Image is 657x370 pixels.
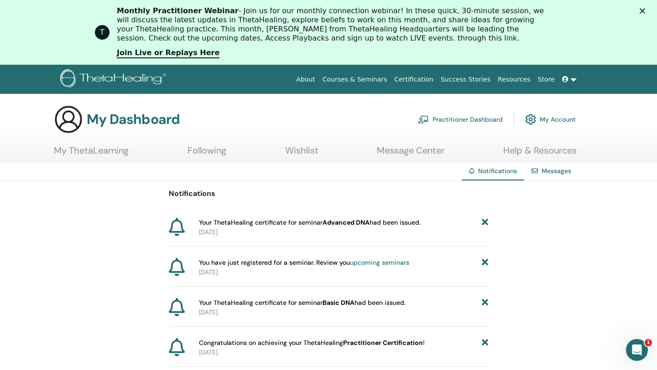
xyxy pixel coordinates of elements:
b: Advanced DNA [323,218,370,226]
span: Congratulations on achieving your ThetaHealing ! [199,338,425,348]
span: You have just registered for a seminar. Review you [199,258,409,267]
span: Notifications [478,167,517,175]
a: My Account [525,109,576,129]
b: Practitioner Certification [343,339,423,347]
a: upcoming seminars [350,258,409,267]
img: cog.svg [525,112,536,127]
a: Resources [494,71,534,88]
p: [DATE] [199,348,488,357]
a: Messages [542,167,571,175]
div: Close [640,8,649,14]
span: 1 [645,339,652,346]
h3: My Dashboard [87,111,180,128]
p: Notifications [169,188,488,199]
p: [DATE] [199,267,488,277]
a: Wishlist [285,145,318,163]
a: Success Stories [437,71,494,88]
a: My ThetaLearning [54,145,129,163]
p: [DATE] [199,308,488,317]
a: Help & Resources [503,145,577,163]
span: Your ThetaHealing certificate for seminar had been issued. [199,218,421,227]
div: - Join us for our monthly connection webinar! In these quick, 30-minute session, we will discuss ... [117,6,547,43]
a: Practitioner Dashboard [418,109,503,129]
a: Following [188,145,226,163]
img: chalkboard-teacher.svg [418,115,429,123]
a: Certification [391,71,437,88]
a: About [292,71,318,88]
b: Monthly Practitioner Webinar [117,6,239,15]
img: logo.png [60,69,169,90]
img: generic-user-icon.jpg [54,105,83,134]
div: Profile image for ThetaHealing [95,25,109,40]
a: Message Center [377,145,444,163]
a: Store [534,71,558,88]
a: Join Live or Replays Here [117,48,219,58]
iframe: Intercom live chat [626,339,648,361]
p: [DATE] [199,227,488,237]
a: Courses & Seminars [319,71,391,88]
span: Your ThetaHealing certificate for seminar had been issued. [199,298,406,308]
b: Basic DNA [323,298,355,307]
